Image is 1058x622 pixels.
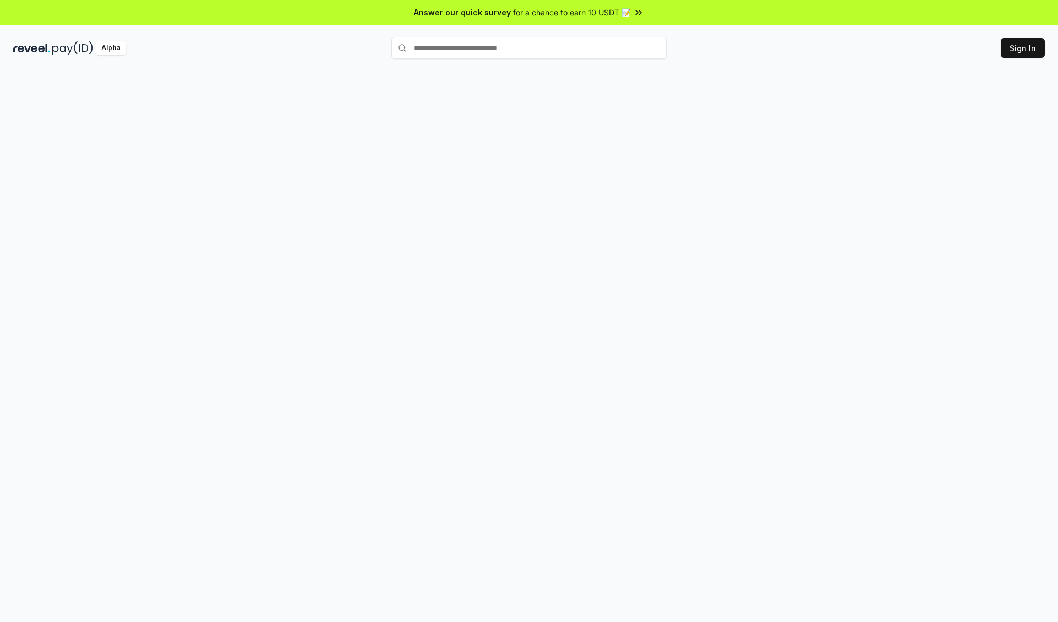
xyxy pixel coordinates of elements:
img: pay_id [52,41,93,55]
span: Answer our quick survey [414,7,511,18]
span: for a chance to earn 10 USDT 📝 [513,7,631,18]
div: Alpha [95,41,126,55]
img: reveel_dark [13,41,50,55]
button: Sign In [1001,38,1045,58]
